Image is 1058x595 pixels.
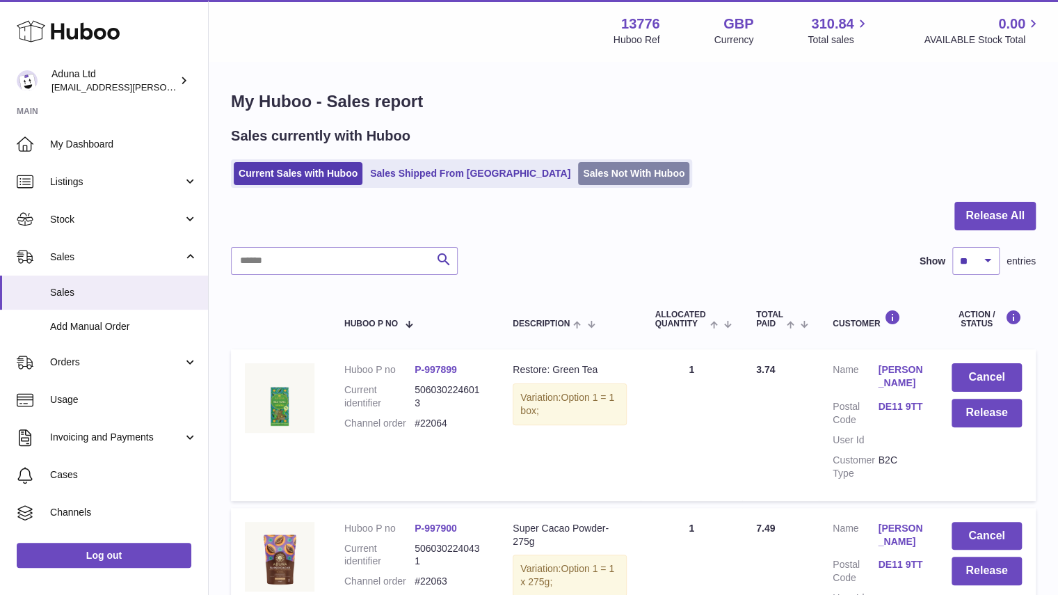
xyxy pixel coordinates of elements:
a: DE11 9TT [878,558,923,571]
span: Listings [50,175,183,189]
a: Sales Not With Huboo [578,162,689,185]
span: Description [513,319,570,328]
span: Invoicing and Payments [50,431,183,444]
img: SUPER-CACAO-POWDER-POUCH-FOP-CHALK.jpg [245,522,314,592]
span: Cases [50,468,198,482]
h1: My Huboo - Sales report [231,90,1036,113]
span: 0.00 [998,15,1025,33]
span: ALLOCATED Quantity [655,310,706,328]
dt: Postal Code [833,400,878,427]
dt: Huboo P no [344,363,415,376]
a: P-997899 [415,364,457,375]
button: Release [952,399,1022,427]
span: Huboo P no [344,319,398,328]
h2: Sales currently with Huboo [231,127,410,145]
span: [EMAIL_ADDRESS][PERSON_NAME][PERSON_NAME][DOMAIN_NAME] [51,81,353,93]
dd: #22063 [415,575,485,588]
label: Show [920,255,945,268]
a: Log out [17,543,191,568]
img: deborahe.kamara@aduna.com [17,70,38,91]
span: Channels [50,506,198,519]
a: [PERSON_NAME] [878,363,923,390]
dt: Postal Code [833,558,878,585]
dt: Customer Type [833,454,878,480]
div: Aduna Ltd [51,68,177,94]
div: Currency [714,33,754,47]
span: entries [1007,255,1036,268]
span: AVAILABLE Stock Total [924,33,1041,47]
span: Sales [50,251,183,264]
div: Super Cacao Powder- 275g [513,522,627,548]
span: My Dashboard [50,138,198,151]
div: Restore: Green Tea [513,363,627,376]
dt: Current identifier [344,542,415,569]
div: Action / Status [952,310,1022,328]
a: Sales Shipped From [GEOGRAPHIC_DATA] [365,162,575,185]
div: Customer [833,310,924,328]
span: Option 1 = 1 x 275g; [520,563,614,587]
a: [PERSON_NAME] [878,522,923,548]
dt: Huboo P no [344,522,415,535]
dt: Name [833,363,878,393]
button: Cancel [952,522,1022,550]
button: Release [952,557,1022,585]
dd: B2C [878,454,923,480]
span: Total sales [808,33,869,47]
a: 0.00 AVAILABLE Stock Total [924,15,1041,47]
div: Huboo Ref [614,33,660,47]
span: 3.74 [756,364,775,375]
img: RESTORE-TEA-FOP-CHALK.jpg [245,363,314,433]
span: Usage [50,393,198,406]
span: Total paid [756,310,783,328]
dd: 5060302246013 [415,383,485,410]
dt: Channel order [344,575,415,588]
dt: Channel order [344,417,415,430]
a: 310.84 Total sales [808,15,869,47]
strong: 13776 [621,15,660,33]
span: Stock [50,213,183,226]
dt: User Id [833,434,878,447]
dt: Name [833,522,878,552]
span: 7.49 [756,523,775,534]
span: Sales [50,286,198,299]
a: Current Sales with Huboo [234,162,362,185]
span: 310.84 [811,15,853,33]
button: Cancel [952,363,1022,392]
td: 1 [641,349,742,500]
strong: GBP [723,15,753,33]
a: P-997900 [415,523,457,534]
a: DE11 9TT [878,400,923,413]
button: Release All [954,202,1036,230]
dd: #22064 [415,417,485,430]
span: Option 1 = 1 box; [520,392,614,416]
dd: 5060302240431 [415,542,485,569]
span: Add Manual Order [50,320,198,333]
dt: Current identifier [344,383,415,410]
div: Variation: [513,383,627,425]
span: Orders [50,356,183,369]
